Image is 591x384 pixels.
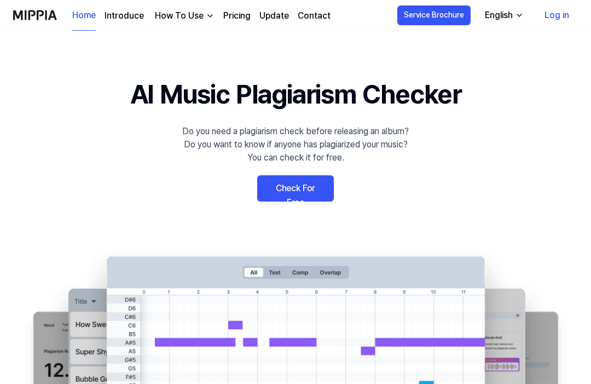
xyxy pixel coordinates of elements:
div: English [483,9,515,22]
div: How To Use [153,9,206,22]
a: Home [72,1,96,31]
a: Introduce [105,9,144,22]
a: Pricing [223,9,251,22]
button: English [476,4,530,26]
button: How To Use [153,9,215,22]
a: Update [259,9,289,22]
a: Check For Free [257,175,334,202]
img: down [206,12,215,20]
h1: AI Music Plagiarism Checker [130,74,461,114]
button: Service Brochure [397,5,471,25]
div: Do you need a plagiarism check before releasing an album? Do you want to know if anyone has plagi... [182,125,409,164]
a: Contact [298,9,331,22]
